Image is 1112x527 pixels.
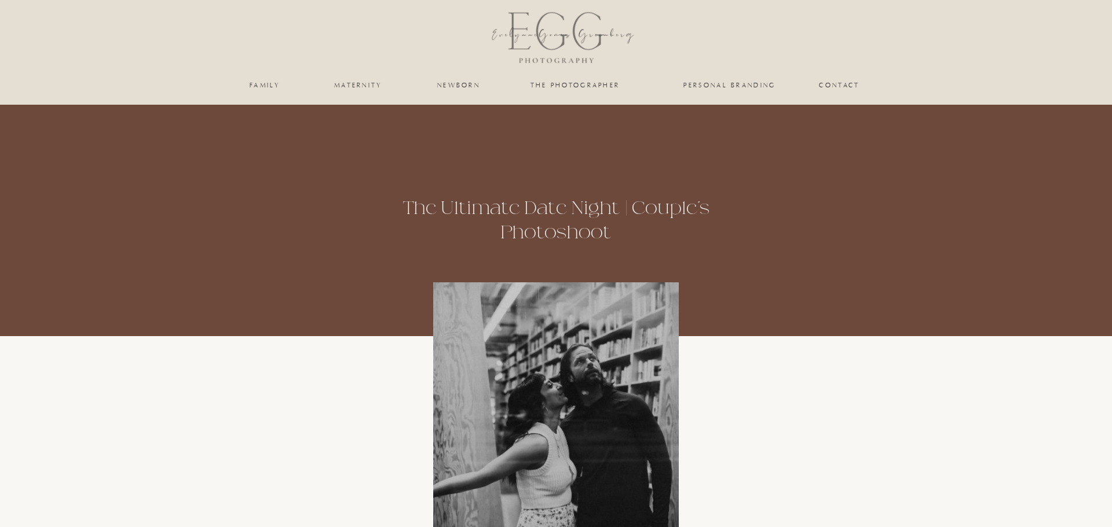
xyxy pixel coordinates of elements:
[435,82,482,89] a: newborn
[682,82,777,89] a: personal branding
[517,82,633,89] a: the photographer
[242,82,288,89] a: family
[334,82,382,89] a: maternity
[383,196,729,245] h1: The Ultimate Date Night | Couple’s Photoshoot
[819,82,860,89] a: Contact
